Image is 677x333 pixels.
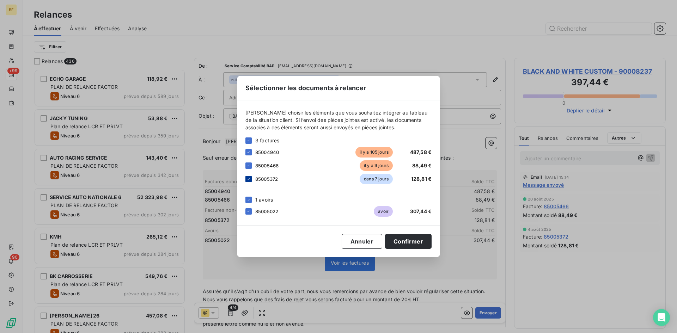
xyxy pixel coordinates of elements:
[385,234,432,249] button: Confirmer
[255,163,279,168] span: 85005466
[374,206,393,217] span: avoir
[355,147,393,158] span: il y a 105 jours
[653,309,670,326] div: Open Intercom Messenger
[411,176,432,182] span: 128,81 €
[255,149,279,155] span: 85004940
[255,176,278,182] span: 85005372
[342,234,382,249] button: Annuler
[255,209,278,214] span: 85005022
[360,160,393,171] span: il y a 9 jours
[410,208,432,214] span: 307,44 €
[360,174,393,184] span: dans 7 jours
[255,196,273,203] span: 1 avoirs
[255,137,280,144] span: 3 factures
[410,149,432,155] span: 487,58 €
[412,162,432,168] span: 88,49 €
[245,83,366,93] span: Sélectionner les documents à relancer
[245,109,432,131] span: [PERSON_NAME] choisir les éléments que vous souhaitez intégrer au tableau de la situation client....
